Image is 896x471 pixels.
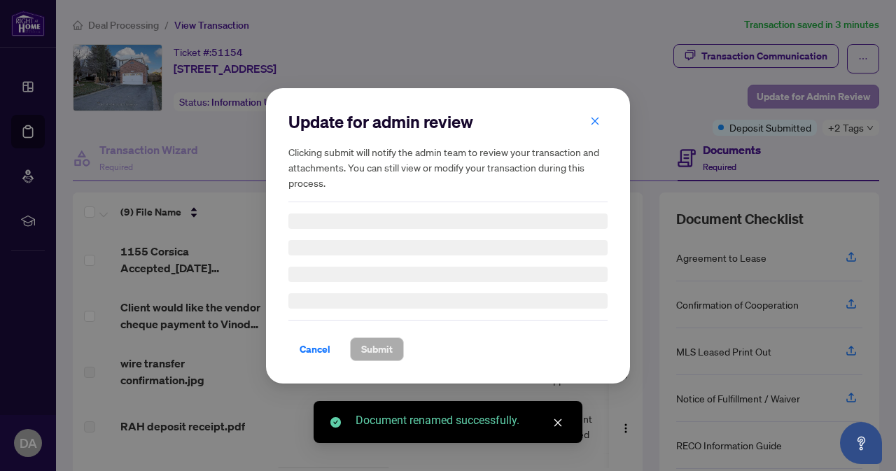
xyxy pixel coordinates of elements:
[288,111,608,133] h2: Update for admin review
[300,338,330,360] span: Cancel
[350,337,404,361] button: Submit
[553,418,563,428] span: close
[330,417,341,428] span: check-circle
[288,144,608,190] h5: Clicking submit will notify the admin team to review your transaction and attachments. You can st...
[590,115,600,125] span: close
[288,337,342,361] button: Cancel
[840,422,882,464] button: Open asap
[356,412,566,429] div: Document renamed successfully.
[550,415,566,430] a: Close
